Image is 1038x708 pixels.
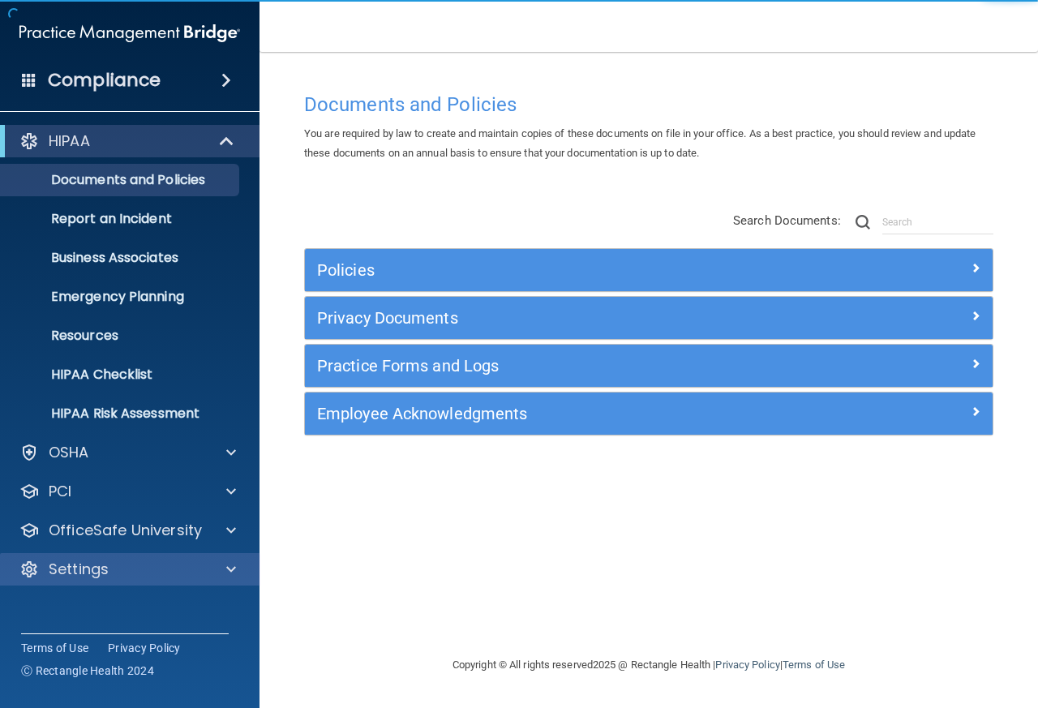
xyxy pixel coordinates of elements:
[11,328,232,344] p: Resources
[19,17,240,49] img: PMB logo
[49,131,90,151] p: HIPAA
[317,261,809,279] h5: Policies
[11,367,232,383] p: HIPAA Checklist
[317,353,980,379] a: Practice Forms and Logs
[733,213,841,228] span: Search Documents:
[715,659,779,671] a: Privacy Policy
[11,211,232,227] p: Report an Incident
[21,640,88,656] a: Terms of Use
[49,521,202,540] p: OfficeSafe University
[856,215,870,230] img: ic-search.3b580494.png
[49,560,109,579] p: Settings
[19,560,236,579] a: Settings
[317,405,809,423] h5: Employee Acknowledgments
[48,69,161,92] h4: Compliance
[19,521,236,540] a: OfficeSafe University
[317,305,980,331] a: Privacy Documents
[304,127,976,159] span: You are required by law to create and maintain copies of these documents on file in your office. ...
[353,639,945,691] div: Copyright © All rights reserved 2025 @ Rectangle Health | |
[19,482,236,501] a: PCI
[21,663,154,679] span: Ⓒ Rectangle Health 2024
[783,659,845,671] a: Terms of Use
[317,357,809,375] h5: Practice Forms and Logs
[304,94,993,115] h4: Documents and Policies
[11,172,232,188] p: Documents and Policies
[108,640,181,656] a: Privacy Policy
[49,482,71,501] p: PCI
[11,250,232,266] p: Business Associates
[317,401,980,427] a: Employee Acknowledgments
[19,443,236,462] a: OSHA
[49,443,89,462] p: OSHA
[317,257,980,283] a: Policies
[19,131,235,151] a: HIPAA
[11,289,232,305] p: Emergency Planning
[11,405,232,422] p: HIPAA Risk Assessment
[317,309,809,327] h5: Privacy Documents
[882,210,993,234] input: Search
